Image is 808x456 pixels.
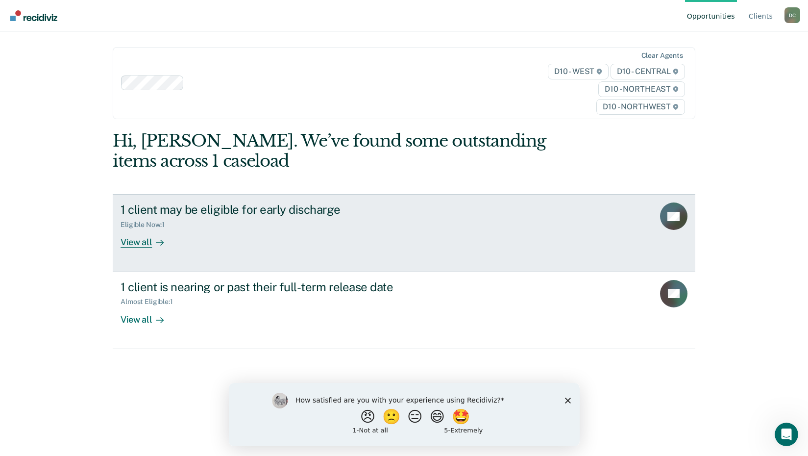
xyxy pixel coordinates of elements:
[113,131,579,171] div: Hi, [PERSON_NAME]. We’ve found some outstanding items across 1 caseload
[641,51,683,60] div: Clear agents
[121,306,175,325] div: View all
[113,272,695,349] a: 1 client is nearing or past their full-term release dateAlmost Eligible:1View all
[229,383,580,446] iframe: Survey by Kim from Recidiviz
[598,81,685,97] span: D10 - NORTHEAST
[611,64,685,79] span: D10 - CENTRAL
[121,229,175,248] div: View all
[784,7,800,23] div: D C
[121,221,172,229] div: Eligible Now : 1
[121,280,465,294] div: 1 client is nearing or past their full-term release date
[121,298,181,306] div: Almost Eligible : 1
[10,10,57,21] img: Recidiviz
[775,423,798,446] iframe: Intercom live chat
[596,99,685,115] span: D10 - NORTHWEST
[548,64,609,79] span: D10 - WEST
[121,203,465,217] div: 1 client may be eligible for early discharge
[784,7,800,23] button: Profile dropdown button
[113,194,695,272] a: 1 client may be eligible for early dischargeEligible Now:1View all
